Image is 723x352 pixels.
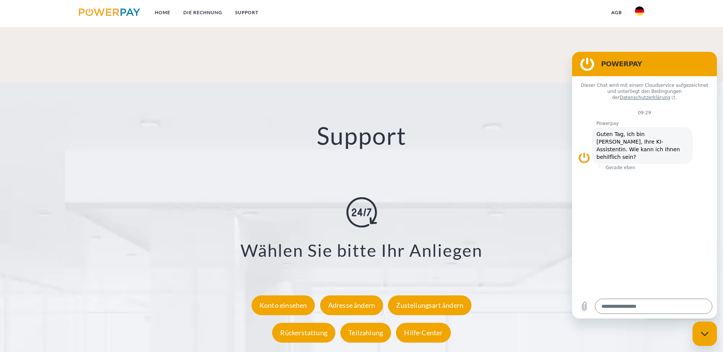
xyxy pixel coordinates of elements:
[386,301,473,309] a: Zustellungsart ändern
[388,295,471,315] div: Zustellungsart ändern
[177,6,229,19] a: DIE RECHNUNG
[572,52,717,318] iframe: Messaging-Fenster
[250,301,317,309] a: Konto einsehen
[229,6,265,19] a: SUPPORT
[272,323,335,342] div: Rückerstattung
[338,328,393,337] a: Teilzahlung
[270,328,337,337] a: Rückerstattung
[320,295,383,315] div: Adresse ändern
[394,328,452,337] a: Hilfe-Center
[346,197,377,228] img: online-shopping.svg
[605,6,628,19] a: agb
[340,323,391,342] div: Teilzahlung
[693,322,717,346] iframe: Schaltfläche zum Öffnen des Messaging-Fensters; Konversation läuft
[635,6,644,16] img: de
[36,121,687,151] h2: Support
[318,301,385,309] a: Adresse ändern
[79,8,140,16] img: logo-powerpay.svg
[148,6,177,19] a: Home
[46,240,677,261] h3: Wählen Sie bitte Ihr Anliegen
[396,323,450,342] div: Hilfe-Center
[252,295,315,315] div: Konto einsehen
